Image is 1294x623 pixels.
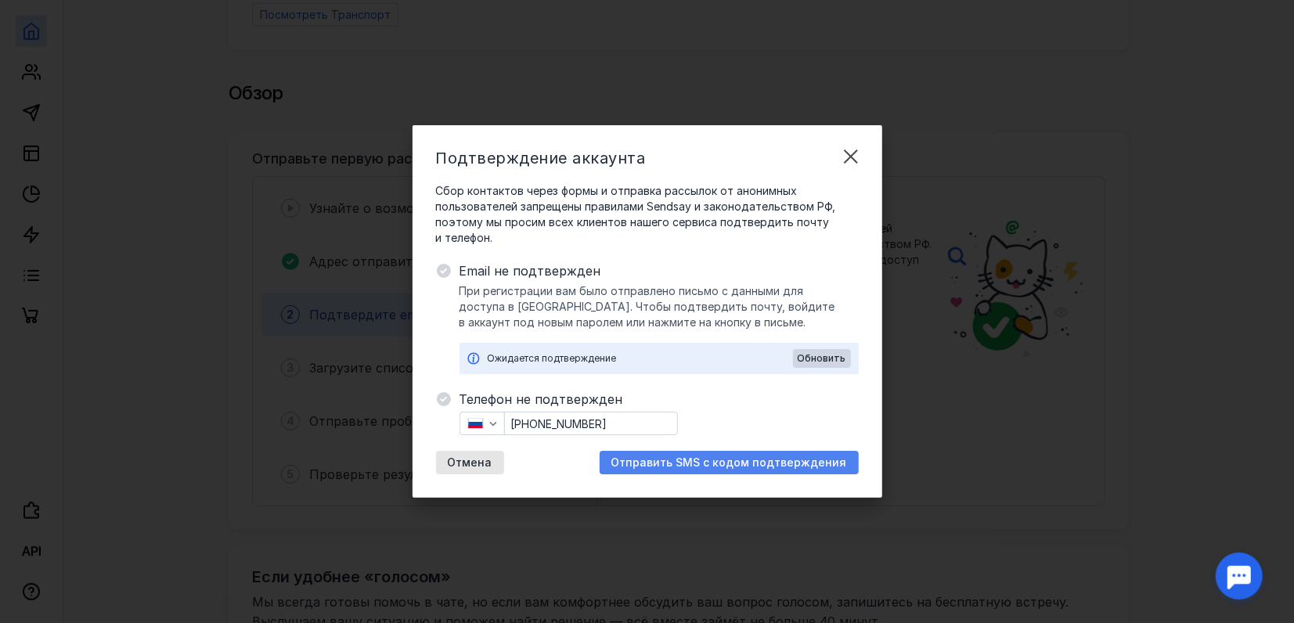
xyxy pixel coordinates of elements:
[436,451,504,474] button: Отмена
[460,390,859,409] span: Телефон не подтвержден
[460,261,859,280] span: Email не подтвержден
[611,456,847,470] span: Отправить SMS с кодом подтверждения
[448,456,492,470] span: Отмена
[793,349,851,368] button: Обновить
[436,149,646,167] span: Подтверждение аккаунта
[488,351,793,366] div: Ожидается подтверждение
[798,353,846,364] span: Обновить
[600,451,859,474] button: Отправить SMS с кодом подтверждения
[436,183,859,246] span: Сбор контактов через формы и отправка рассылок от анонимных пользователей запрещены правилами Sen...
[460,283,859,330] span: При регистрации вам было отправлено письмо с данными для доступа в [GEOGRAPHIC_DATA]. Чтобы подтв...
